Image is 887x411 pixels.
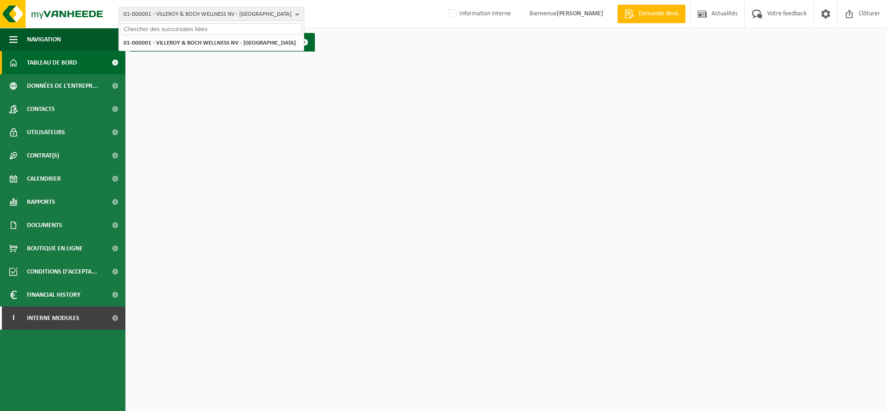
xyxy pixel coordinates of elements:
[27,237,83,260] span: Boutique en ligne
[124,7,292,21] span: 01-000001 - VILLEROY & BOCH WELLNESS NV - [GEOGRAPHIC_DATA]
[121,23,302,35] input: Chercher des succursales liées
[9,307,18,330] span: I
[446,7,511,21] label: Information interne
[27,260,97,283] span: Conditions d'accepta...
[27,28,61,51] span: Navigation
[27,98,55,121] span: Contacts
[118,7,304,21] button: 01-000001 - VILLEROY & BOCH WELLNESS NV - [GEOGRAPHIC_DATA]
[27,283,80,307] span: Financial History
[27,190,55,214] span: Rapports
[27,144,59,167] span: Contrat(s)
[557,10,603,17] strong: [PERSON_NAME]
[27,74,98,98] span: Données de l'entrepr...
[27,214,62,237] span: Documents
[27,307,79,330] span: Interne modules
[636,9,681,19] span: Demande devis
[617,5,685,23] a: Demande devis
[27,51,77,74] span: Tableau de bord
[27,121,65,144] span: Utilisateurs
[27,167,61,190] span: Calendrier
[124,40,296,46] strong: 01-000001 - VILLEROY & BOCH WELLNESS NV - [GEOGRAPHIC_DATA]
